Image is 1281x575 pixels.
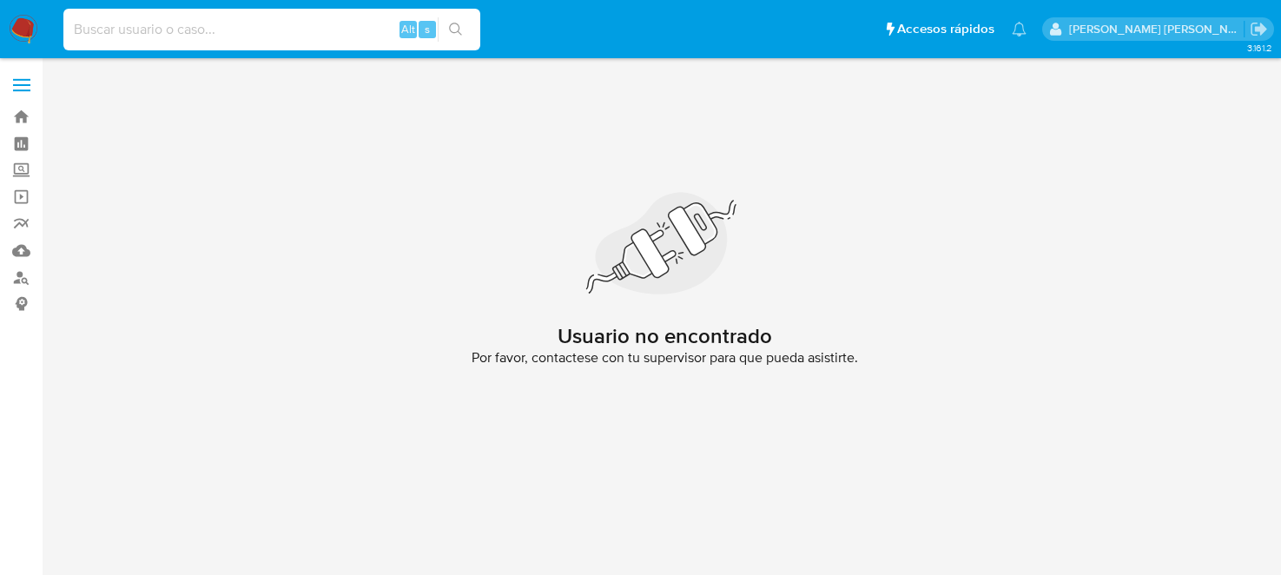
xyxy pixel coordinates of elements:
input: Buscar usuario o caso... [63,18,480,41]
span: s [425,21,430,37]
p: brenda.morenoreyes@mercadolibre.com.mx [1069,21,1245,37]
button: search-icon [438,17,473,42]
h2: Usuario no encontrado [558,323,772,349]
a: Notificaciones [1012,22,1027,36]
span: Alt [401,21,415,37]
span: Por favor, contactese con tu supervisor para que pueda asistirte. [472,349,858,367]
span: Accesos rápidos [897,20,994,38]
a: Salir [1250,20,1268,38]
